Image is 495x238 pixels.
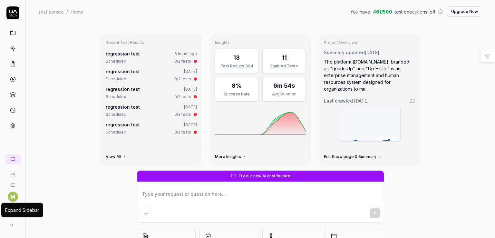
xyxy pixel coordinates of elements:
[373,8,392,15] span: 461 / 500
[365,50,379,55] time: [DATE]
[339,107,400,141] img: Screenshot
[174,129,191,135] div: 0/2 tests
[215,40,306,45] h3: Insights
[5,207,39,213] div: Expand Sidebar
[106,129,126,135] div: Scheduled
[184,69,197,74] time: [DATE]
[174,76,191,82] div: 0/2 tests
[106,40,197,45] h3: Recent Test Results
[324,58,415,92] div: The platform [DOMAIN_NAME], branded as "quarksUp" and "Up Hello," is an enterprise management and...
[106,51,140,56] a: regression test
[324,97,369,104] span: Last crawled
[184,104,197,109] time: [DATE]
[106,112,126,117] div: Scheduled
[447,6,482,17] button: Upgrade Now
[5,154,21,164] a: New conversation
[3,167,23,177] a: Book a call with us
[267,91,302,97] div: Avg Duration
[104,84,198,101] a: regression test[DATE]Scheduled0/2 tests
[184,87,197,92] time: [DATE]
[106,94,126,100] div: Scheduled
[219,63,254,69] div: Test Results 30d
[267,63,302,69] div: Enabled Tests
[106,104,140,110] a: regression test
[39,8,64,15] div: test komeo
[324,40,415,45] h3: Project Overview
[141,208,151,218] button: Add attachment
[233,53,240,62] div: 13
[174,94,191,100] div: 0/2 tests
[184,122,197,127] time: [DATE]
[8,192,18,202] button: M
[395,8,435,15] span: test executions left
[273,81,295,90] div: 6m 54s
[174,112,191,117] div: 0/2 tests
[106,76,126,82] div: Scheduled
[350,8,370,15] span: You have
[106,86,140,92] a: regression test
[3,177,23,188] a: Documentation
[71,8,83,15] div: Home
[282,53,287,62] div: 11
[324,154,382,159] a: Edit Knowledge & Summary
[106,122,140,127] a: regression test
[66,8,68,15] div: /
[238,173,290,179] span: Try our new AI chat feature
[3,202,23,219] button: Q
[174,58,191,64] div: 0/2 tests
[104,120,198,136] a: regression test[DATE]Scheduled0/2 tests
[410,98,415,104] a: Go to crawling settings
[174,51,197,56] time: 6 hours ago
[324,50,365,55] span: Summary updated
[104,67,198,83] a: regression test[DATE]Scheduled0/2 tests
[232,81,242,90] div: 8%
[219,91,254,97] div: Success Rate
[215,154,246,159] a: More Insights
[104,102,198,119] a: regression test[DATE]Scheduled0/2 tests
[104,49,198,65] a: regression test6 hours agoScheduled0/2 tests
[106,58,126,64] div: Scheduled
[354,98,369,104] time: [DATE]
[106,154,126,159] a: View All
[106,69,140,74] a: regression test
